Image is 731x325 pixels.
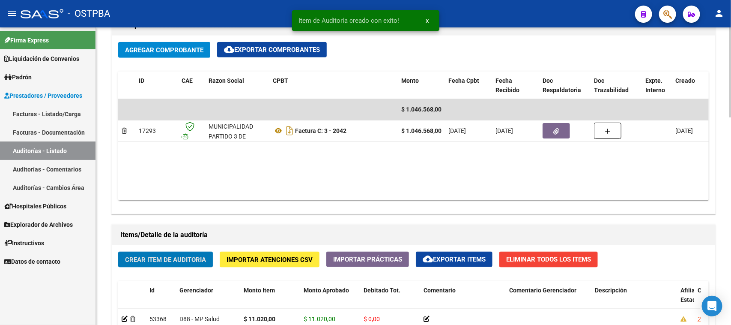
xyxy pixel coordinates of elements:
[304,287,349,294] span: Monto Aprobado
[714,8,724,18] mat-icon: person
[240,281,300,319] datatable-header-cell: Monto Item
[360,281,420,319] datatable-header-cell: Debitado Tot.
[244,287,275,294] span: Monto Item
[4,238,44,248] span: Instructivos
[591,72,642,100] datatable-header-cell: Doc Trazabilidad
[135,72,178,100] datatable-header-cell: ID
[448,77,479,84] span: Fecha Cpbt
[205,72,269,100] datatable-header-cell: Razon Social
[398,72,445,100] datatable-header-cell: Monto
[595,287,627,294] span: Descripción
[702,296,722,316] div: Open Intercom Messenger
[675,127,693,134] span: [DATE]
[179,316,220,322] span: D88 - MP Salud
[146,281,176,319] datatable-header-cell: Id
[680,287,702,304] span: Afiliado Estado
[4,36,49,45] span: Firma Express
[495,127,513,134] span: [DATE]
[675,77,695,84] span: Creado
[420,281,506,319] datatable-header-cell: Comentario
[284,124,295,138] i: Descargar documento
[300,281,360,319] datatable-header-cell: Monto Aprobado
[4,220,73,229] span: Explorador de Archivos
[125,46,203,54] span: Agregar Comprobante
[224,44,234,54] mat-icon: cloud_download
[217,42,327,57] button: Exportar Comprobantes
[118,42,210,58] button: Agregar Comprobante
[7,8,17,18] mat-icon: menu
[445,72,492,100] datatable-header-cell: Fecha Cpbt
[125,256,206,264] span: Crear Item de Auditoria
[68,4,110,23] span: - OSTPBA
[645,77,665,94] span: Expte. Interno
[227,256,313,264] span: Importar Atenciones CSV
[304,316,335,322] span: $ 11.020,00
[224,46,320,54] span: Exportar Comprobantes
[698,287,710,294] span: CUIL
[401,106,442,113] span: $ 1.046.568,00
[499,252,598,268] button: Eliminar Todos los Items
[333,256,402,263] span: Importar Prácticas
[182,77,193,84] span: CAE
[139,77,144,84] span: ID
[326,252,409,267] button: Importar Prácticas
[401,77,419,84] span: Monto
[118,252,213,268] button: Crear Item de Auditoria
[539,72,591,100] datatable-header-cell: Doc Respaldatoria
[273,77,288,84] span: CPBT
[149,316,167,322] span: 53368
[179,287,213,294] span: Gerenciador
[492,72,539,100] datatable-header-cell: Fecha Recibido
[426,17,429,24] span: x
[4,257,60,266] span: Datos de contacto
[4,54,79,63] span: Liquidación de Convenios
[364,316,380,322] span: $ 0,00
[591,281,677,319] datatable-header-cell: Descripción
[4,202,66,211] span: Hospitales Públicos
[424,287,456,294] span: Comentario
[495,77,519,94] span: Fecha Recibido
[299,16,400,25] span: Item de Auditoría creado con exito!
[506,281,591,319] datatable-header-cell: Comentario Gerenciador
[419,13,436,28] button: x
[120,228,707,242] h1: Items/Detalle de la auditoría
[176,281,240,319] datatable-header-cell: Gerenciador
[4,72,32,82] span: Padrón
[139,127,156,134] span: 17293
[209,122,266,151] div: MUNICIPALIDAD PARTIDO 3 DE FEBRERO
[244,316,275,322] strong: $ 11.020,00
[295,127,346,134] strong: Factura C: 3 - 2042
[4,91,82,100] span: Prestadores / Proveedores
[448,127,466,134] span: [DATE]
[149,287,155,294] span: Id
[178,72,205,100] datatable-header-cell: CAE
[423,256,486,263] span: Exportar Items
[642,72,672,100] datatable-header-cell: Expte. Interno
[364,287,400,294] span: Debitado Tot.
[506,256,591,263] span: Eliminar Todos los Items
[416,252,492,267] button: Exportar Items
[677,281,694,319] datatable-header-cell: Afiliado Estado
[401,127,442,134] strong: $ 1.046.568,00
[509,287,576,294] span: Comentario Gerenciador
[269,72,398,100] datatable-header-cell: CPBT
[423,254,433,264] mat-icon: cloud_download
[209,77,244,84] span: Razon Social
[594,77,629,94] span: Doc Trazabilidad
[543,77,581,94] span: Doc Respaldatoria
[220,252,319,268] button: Importar Atenciones CSV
